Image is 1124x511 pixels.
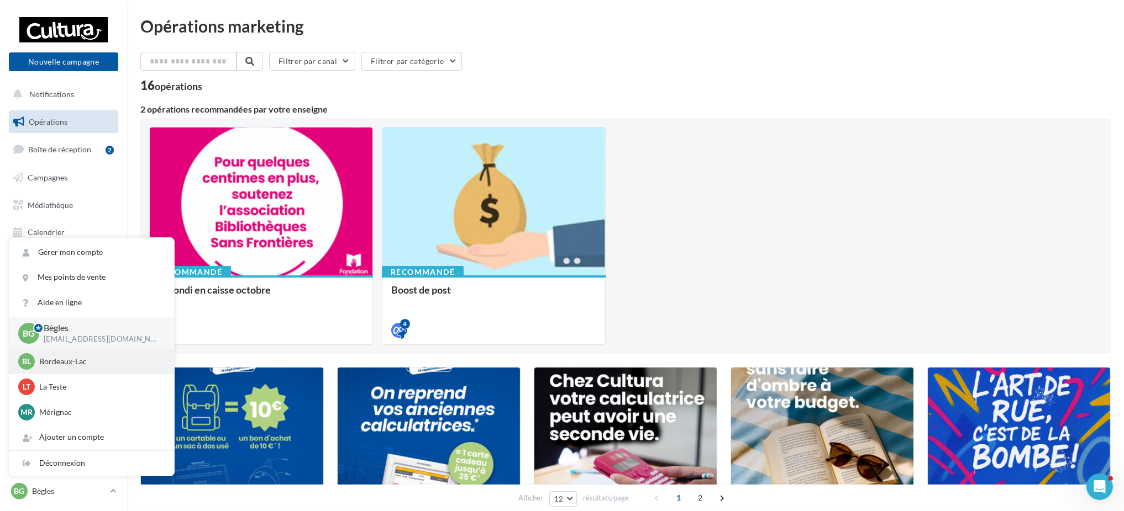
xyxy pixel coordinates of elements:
[361,52,462,71] button: Filtrer par catégorie
[9,451,174,476] div: Déconnexion
[39,381,161,392] p: La Teste
[44,334,156,344] p: [EMAIL_ADDRESS][DOMAIN_NAME]
[140,79,202,92] div: 16
[32,486,106,497] p: Bègles
[554,494,564,503] span: 12
[28,173,67,182] span: Campagnes
[7,137,120,161] a: Boîte de réception2
[670,489,687,507] span: 1
[9,265,174,290] a: Mes points de vente
[140,105,1111,114] div: 2 opérations recommandées par votre enseigne
[28,200,73,209] span: Médiathèque
[7,194,120,217] a: Médiathèque
[691,489,709,507] span: 2
[400,319,410,329] div: 4
[7,221,120,244] a: Calendrier
[9,52,118,71] button: Nouvelle campagne
[28,145,91,154] span: Boîte de réception
[140,18,1111,34] div: Opérations marketing
[269,52,355,71] button: Filtrer par canal
[20,407,33,418] span: Mr
[29,89,74,99] span: Notifications
[7,166,120,189] a: Campagnes
[7,83,116,106] button: Notifications
[23,327,35,339] span: Bg
[518,493,543,503] span: Afficher
[22,356,31,367] span: BL
[7,110,120,134] a: Opérations
[391,284,596,306] div: Boost de post
[9,425,174,450] div: Ajouter un compte
[28,227,65,237] span: Calendrier
[39,407,161,418] p: Mérignac
[382,266,464,278] div: Recommandé
[1086,473,1113,500] iframe: Intercom live chat
[155,81,202,91] div: opérations
[149,266,231,278] div: Recommandé
[549,491,577,507] button: 12
[159,284,364,306] div: Arrondi en caisse octobre
[14,486,25,497] span: Bg
[106,146,114,155] div: 2
[23,381,30,392] span: LT
[9,481,118,502] a: Bg Bègles
[583,493,629,503] span: résultats/page
[39,356,161,367] p: Bordeaux-Lac
[44,322,156,334] p: Bègles
[29,117,67,126] span: Opérations
[9,240,174,265] a: Gérer mon compte
[9,290,174,315] a: Aide en ligne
